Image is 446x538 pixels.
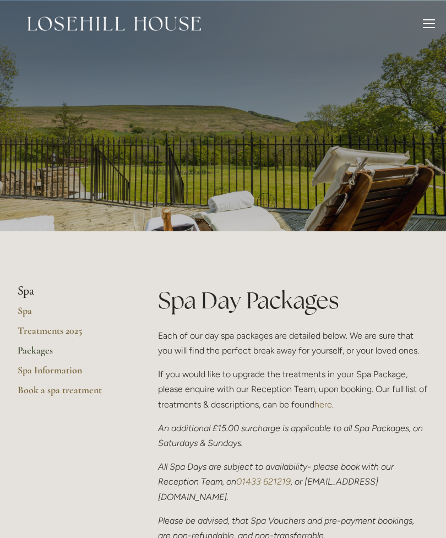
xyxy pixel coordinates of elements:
em: An additional £15.00 surcharge is applicable to all Spa Packages, on Saturdays & Sundays. [158,423,425,448]
a: Spa Information [18,364,123,384]
p: Each of our day spa packages are detailed below. We are sure that you will find the perfect break... [158,328,428,358]
a: Spa [18,305,123,324]
a: 01433 621219 [236,476,291,487]
h1: Spa Day Packages [158,284,428,317]
a: Packages [18,344,123,364]
a: Book a spa treatment [18,384,123,404]
a: here [314,399,332,410]
p: If you would like to upgrade the treatments in your Spa Package, please enquire with our Receptio... [158,367,428,412]
em: All Spa Days are subject to availability- please book with our Reception Team, on , or [EMAIL_ADD... [158,461,396,502]
a: Treatments 2025 [18,324,123,344]
li: Spa [18,284,123,298]
img: Losehill House [28,17,201,31]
